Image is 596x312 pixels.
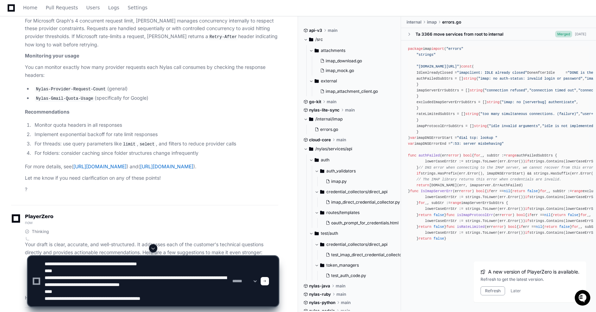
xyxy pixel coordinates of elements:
div: Welcome [7,28,126,39]
span: string [463,77,476,81]
span: package [408,47,423,51]
span: oauth_prompt_for_credentials.html [331,220,399,226]
button: auth_validators [315,166,404,177]
span: import [431,47,444,51]
span: routes/templates [326,210,360,215]
div: Refresh to get the latest version. [481,277,579,282]
strong: Monitoring your usage [25,53,79,59]
span: "strings" [417,53,436,57]
span: for [540,189,546,193]
span: main [328,28,337,33]
svg: Directory [315,46,319,55]
span: "errors" [446,47,463,51]
button: routes/templates [315,207,404,218]
p: For more details, see ( ) and ( ). [25,163,278,171]
div: imap ( ) ( IdleAlreadyClosed = DoneAfterIdle = ) ( authFailedSubStrs = [] { , , , , , , , , , , ,... [408,46,589,242]
span: string [470,88,483,92]
span: func [408,153,417,158]
svg: Directory [320,167,324,175]
span: nil [544,213,550,217]
span: if [519,225,523,229]
img: PlayerZero [7,7,21,21]
span: if [525,231,529,235]
svg: Directory [315,156,319,164]
span: main [345,107,355,113]
svg: Directory [315,229,319,238]
code: Retry-After [208,34,238,40]
span: error [493,225,504,229]
span: Pylon [69,73,84,78]
p: For Microsoft Graph's 4 concurrent request limit, [PERSON_NAME] manages concurrency internally to... [25,17,278,49]
code: Nylas-Gmail-Quota-Usage [35,96,95,102]
button: errors.go [312,125,392,134]
span: "idle is not implemented" [542,124,595,128]
span: if [417,171,421,176]
button: /internal/imap [304,114,396,125]
button: imap_direct_credential_collector.py [323,197,400,207]
span: "connection refused" [485,88,527,92]
span: return [512,189,525,193]
span: main [336,137,346,143]
span: bool [516,213,525,217]
span: imap_direct_credential_collector.py [331,199,400,205]
button: attachments [309,45,396,56]
svg: Directory [320,240,324,249]
span: range [572,189,583,193]
span: "connection timed out" [529,88,576,92]
svg: Directory [309,115,313,123]
span: false [434,213,444,217]
span: for [474,153,480,158]
button: Refresh [481,286,505,295]
button: imap.py [323,177,400,186]
span: var [408,142,414,146]
iframe: Open customer support [574,289,593,308]
span: imap_download.go [326,58,362,64]
p: Let me know if you need clarification on any of these points! [25,174,278,182]
span: bool [463,153,472,158]
span: auth_validators [326,168,356,174]
span: false [568,213,578,217]
div: Ta 3366 move services from root to internal [416,32,503,37]
span: isRateLimited [457,225,485,229]
button: external [309,75,396,87]
a: [URL][DOMAIN_NAME] [140,163,193,169]
button: imap_mock.go [317,66,392,75]
span: string [474,124,487,128]
span: attachments [321,48,345,53]
span: errors.go [442,19,461,25]
span: range [506,153,517,158]
span: bool [508,225,517,229]
span: IsImapServerErr [421,189,453,193]
span: imap_attachment_client.go [326,89,378,94]
span: external [321,78,337,84]
span: "imap: no auth-status: invalid login or password" [478,77,583,81]
span: test/auth [321,231,338,236]
li: For threads: use query parameters like , , and filters to reduce provider calls [32,140,278,148]
span: return [419,213,431,217]
span: nil [504,189,510,193]
img: 1736555170064-99ba0984-63c1-480f-8ee9-699278ef63ed [7,52,19,64]
span: if [525,219,529,223]
span: for [419,201,425,205]
span: "too many simultaneous connections. (failure)" [481,112,578,116]
li: (specifically for Google) [32,94,278,102]
span: if [527,213,531,217]
span: error [448,153,459,158]
span: credential_collectors/direct_api [326,189,388,195]
span: "dial tcp: lookup " [457,136,497,140]
span: main [327,99,336,105]
span: A new version of PlayerZero is available. [488,268,579,275]
span: authFailed [419,153,440,158]
span: return [419,237,431,241]
button: credential_collectors/direct_api [315,239,407,250]
span: "imap: no [serverbug] authenticate" [502,100,576,104]
span: func [446,225,455,229]
span: "[DOMAIN_NAME][URL]" [417,64,459,69]
button: /src [304,34,396,45]
button: /nylas/services/api [304,143,396,154]
a: [URL][DOMAIN_NAME] [73,163,127,169]
button: auth [309,154,401,166]
span: isImapProtocolErr [457,213,493,217]
span: imap.py [331,179,347,184]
